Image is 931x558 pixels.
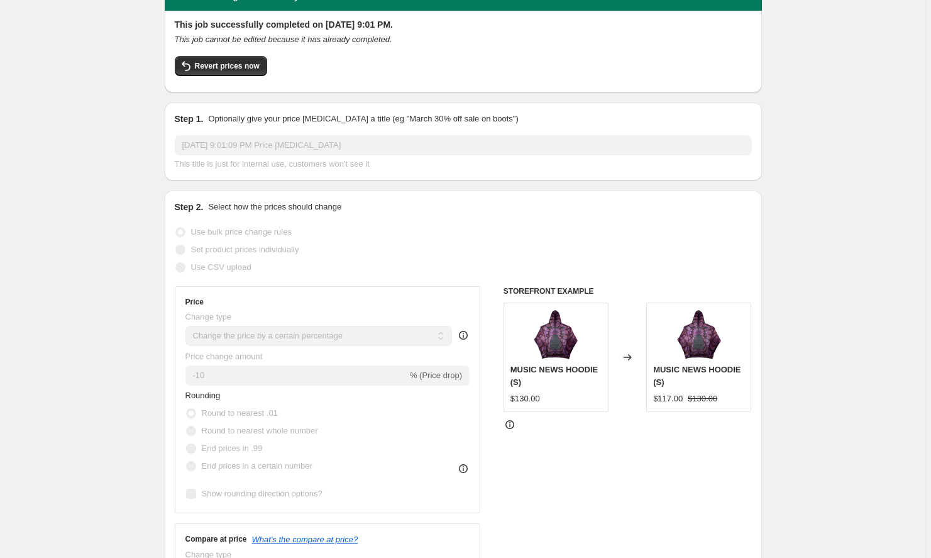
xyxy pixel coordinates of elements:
[175,113,204,125] h2: Step 1.
[185,312,232,321] span: Change type
[191,262,251,272] span: Use CSV upload
[195,61,260,71] span: Revert prices now
[185,352,263,361] span: Price change amount
[653,365,741,387] span: MUSIC NEWS HOODIE (S)
[185,297,204,307] h3: Price
[653,393,683,405] div: $117.00
[510,365,598,387] span: MUSIC NEWS HOODIE (S)
[208,113,518,125] p: Optionally give your price [MEDICAL_DATA] a title (eg "March 30% off sale on boots")
[185,534,247,544] h3: Compare at price
[208,201,341,213] p: Select how the prices should change
[410,371,462,380] span: % (Price drop)
[531,310,581,360] img: IMG_4622-2_80x.png
[202,489,322,498] span: Show rounding direction options?
[175,56,267,76] button: Revert prices now
[185,365,407,386] input: -15
[202,461,312,471] span: End prices in a certain number
[202,426,318,435] span: Round to nearest whole number
[457,329,470,342] div: help
[252,535,358,544] button: What's the compare at price?
[175,135,752,155] input: 30% off holiday sale
[175,18,752,31] h2: This job successfully completed on [DATE] 9:01 PM.
[191,227,292,237] span: Use bulk price change rules
[504,286,752,296] h6: STOREFRONT EXAMPLE
[202,408,278,418] span: Round to nearest .01
[688,393,717,405] strike: $130.00
[175,201,204,213] h2: Step 2.
[674,310,724,360] img: IMG_4622-2_80x.png
[510,393,540,405] div: $130.00
[175,159,370,169] span: This title is just for internal use, customers won't see it
[202,444,263,453] span: End prices in .99
[191,245,299,254] span: Set product prices individually
[185,391,221,400] span: Rounding
[175,35,392,44] i: This job cannot be edited because it has already completed.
